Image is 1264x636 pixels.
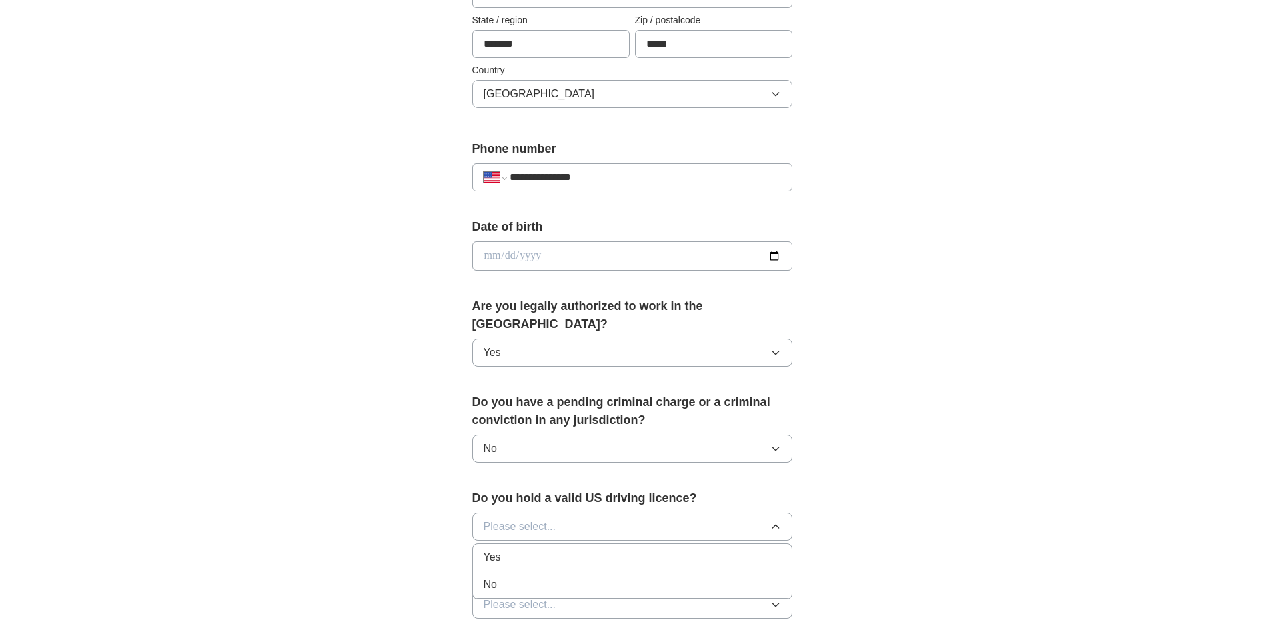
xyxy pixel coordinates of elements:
[484,597,556,613] span: Please select...
[472,513,792,541] button: Please select...
[472,297,792,333] label: Are you legally authorized to work in the [GEOGRAPHIC_DATA]?
[484,345,501,361] span: Yes
[484,441,497,457] span: No
[472,393,792,429] label: Do you have a pending criminal charge or a criminal conviction in any jurisdiction?
[472,218,792,236] label: Date of birth
[484,549,501,565] span: Yes
[472,13,630,27] label: State / region
[472,591,792,619] button: Please select...
[472,140,792,158] label: Phone number
[635,13,792,27] label: Zip / postalcode
[472,489,792,507] label: Do you hold a valid US driving licence?
[484,519,556,535] span: Please select...
[484,577,497,593] span: No
[484,86,595,102] span: [GEOGRAPHIC_DATA]
[472,435,792,463] button: No
[472,339,792,367] button: Yes
[472,80,792,108] button: [GEOGRAPHIC_DATA]
[472,63,792,77] label: Country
